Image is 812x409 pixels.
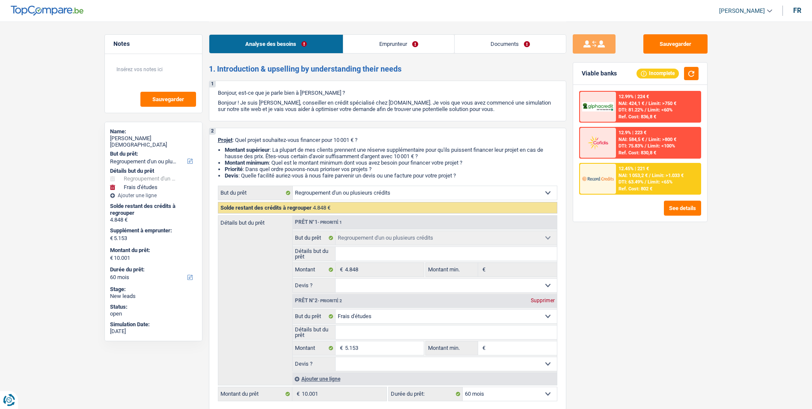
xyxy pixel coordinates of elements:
p: Bonjour ! Je suis [PERSON_NAME], conseiller en crédit spécialisé chez [DOMAIN_NAME]. Je vois que ... [218,99,557,112]
label: Montant du prêt [218,387,292,401]
div: 1 [209,81,216,87]
span: € [336,263,345,277]
button: Sauvegarder [140,92,196,107]
img: TopCompare Logo [11,6,83,16]
strong: Priorité [225,166,243,172]
span: Limit: <100% [648,143,675,149]
label: Détails but du prêt [293,247,336,261]
span: DTI: 63.49% [619,179,643,185]
span: Limit: >800 € [648,137,676,142]
li: : Quelle facilité auriez-vous à nous faire parvenir un devis ou une facture pour votre projet ? [225,172,557,179]
div: 12.45% | 221 € [619,166,649,171]
span: € [110,235,113,242]
h5: Notes [113,40,193,48]
span: Devis [225,172,238,179]
label: But du prêt [293,231,336,245]
label: Montant du prêt: [110,247,195,254]
button: See details [664,201,701,216]
div: [PERSON_NAME][DEMOGRAPHIC_DATA] [110,135,197,148]
div: 12.9% | 223 € [619,130,646,135]
label: Détails but du prêt [218,216,292,226]
span: € [336,341,345,355]
span: NAI: 584,5 € [619,137,644,142]
div: 2 [209,128,216,135]
span: € [478,263,488,277]
div: Prêt n°1 [293,220,344,225]
strong: Montant supérieur [225,147,270,153]
div: Détails but du prêt [110,168,197,174]
a: [PERSON_NAME] [712,4,772,18]
span: € [292,387,302,401]
div: Ajouter une ligne [110,192,197,198]
span: Sauvegarder [152,96,184,102]
span: NAI: 1 053,2 € [619,173,648,178]
li: : Quel est le montant minimum dont vous avez besoin pour financer votre projet ? [225,159,557,166]
span: Limit: >750 € [648,101,676,106]
a: Analyse des besoins [209,35,343,53]
li: : Dans quel ordre pouvons-nous prioriser vos projets ? [225,166,557,172]
img: Cofidis [582,135,614,150]
span: € [110,255,113,262]
span: / [645,137,647,142]
div: Ref. Cost: 836,8 € [619,114,656,120]
span: Solde restant des crédits à regrouper [220,204,312,211]
label: Montant [293,341,336,355]
label: Montant [293,263,336,277]
div: Status: [110,304,197,310]
div: Supprimer [529,298,557,303]
label: But du prêt: [110,150,195,157]
span: Limit: <65% [648,179,672,185]
span: Limit: <60% [648,107,672,113]
label: Devis ? [293,279,336,292]
div: 4.848 € [110,217,197,223]
span: NAI: 424,1 € [619,101,644,106]
label: But du prêt [218,186,293,200]
a: Emprunteur [343,35,454,53]
li: : La plupart de mes clients prennent une réserve supplémentaire pour qu'ils puissent financer leu... [225,147,557,159]
span: DTI: 81.22% [619,107,643,113]
span: / [645,101,647,106]
a: Documents [455,35,566,53]
img: AlphaCredit [582,102,614,112]
div: Ajouter une ligne [292,373,557,385]
div: Viable banks [582,70,617,77]
div: Stage: [110,286,197,293]
span: / [645,179,646,185]
strong: Montant minimum [225,159,269,166]
label: Supplément à emprunter: [110,227,195,234]
h2: 1. Introduction & upselling by understanding their needs [209,64,566,74]
div: 12.99% | 224 € [619,94,649,99]
div: Incomplete [637,69,679,78]
span: 4.848 € [313,204,330,211]
label: Durée du prêt: [389,387,463,401]
div: Simulation Date: [110,321,197,328]
p: : Quel projet souhaitez-vous financer pour 10 001 € ? [218,137,557,143]
div: Ref. Cost: 830,8 € [619,150,656,156]
span: € [478,341,488,355]
label: But du prêt [293,310,336,323]
span: / [645,143,646,149]
div: Ref. Cost: 802 € [619,186,652,192]
span: - Priorité 1 [318,220,342,225]
div: fr [793,6,801,15]
span: - Priorité 2 [318,298,342,303]
img: Record Credits [582,171,614,186]
button: Sauvegarder [643,34,708,54]
span: Projet [218,137,232,143]
label: Montant min. [426,341,478,355]
span: DTI: 75.83% [619,143,643,149]
span: / [649,173,651,178]
label: Détails but du prêt [293,325,336,339]
label: Devis ? [293,357,336,371]
p: Bonjour, est-ce que je parle bien à [PERSON_NAME] ? [218,90,557,96]
label: Montant min. [426,263,478,277]
span: / [645,107,646,113]
label: Durée du prêt: [110,266,195,273]
span: [PERSON_NAME] [719,7,765,15]
div: Solde restant des crédits à regrouper [110,203,197,216]
div: New leads [110,293,197,300]
div: Prêt n°2 [293,298,344,304]
div: open [110,310,197,317]
div: [DATE] [110,328,197,335]
div: Name: [110,128,197,135]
